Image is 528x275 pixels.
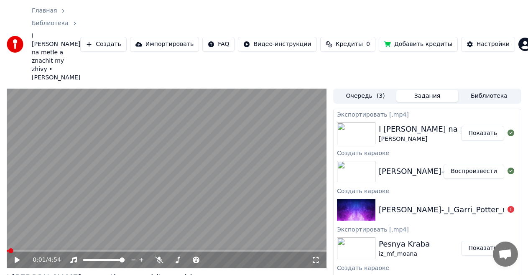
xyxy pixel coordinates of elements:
[461,126,504,141] button: Показать
[80,37,126,52] button: Создать
[32,32,80,82] span: I [PERSON_NAME] na metle a znachit my zhivy • [PERSON_NAME]
[202,37,235,52] button: FAQ
[32,19,69,28] a: Библиотека
[320,37,375,52] button: Кредиты0
[396,90,458,102] button: Задания
[334,186,521,196] div: Создать караоке
[461,37,515,52] button: Настройки
[336,40,363,48] span: Кредиты
[334,148,521,158] div: Создать караоке
[366,40,370,48] span: 0
[379,238,430,250] div: Pesnya Kraba
[477,40,510,48] div: Настройки
[7,36,23,53] img: youka
[493,242,518,267] a: Открытый чат
[33,256,53,264] div: /
[379,250,430,258] div: iz_mf_moana
[379,37,458,52] button: Добавить кредиты
[444,164,504,179] button: Воспроизвести
[334,90,396,102] button: Очередь
[48,256,61,264] span: 4:54
[130,37,199,52] button: Импортировать
[377,92,385,100] span: ( 3 )
[458,90,520,102] button: Библиотека
[334,224,521,234] div: Экспортировать [.mp4]
[334,109,521,119] div: Экспортировать [.mp4]
[461,241,504,256] button: Показать
[32,7,57,15] a: Главная
[238,37,316,52] button: Видео-инструкции
[334,262,521,272] div: Создать караоке
[33,256,46,264] span: 0:01
[32,7,80,82] nav: breadcrumb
